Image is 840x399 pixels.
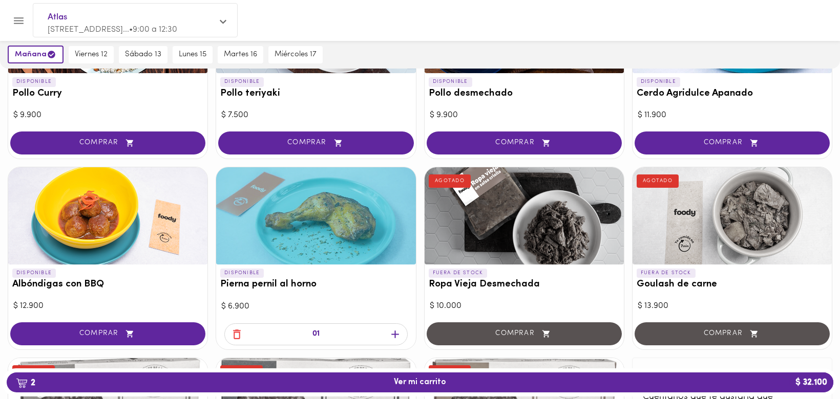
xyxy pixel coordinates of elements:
span: [STREET_ADDRESS]... • 9:00 a 12:30 [48,26,177,34]
span: COMPRAR [23,329,193,338]
p: FUERA DE STOCK [429,269,488,278]
div: Ropa Vieja Desmechada [425,167,624,264]
p: DISPONIBLE [220,269,264,278]
button: viernes 12 [69,46,114,63]
button: mañana [8,46,64,63]
span: COMPRAR [23,139,193,147]
button: miércoles 17 [268,46,323,63]
span: Atlas [48,11,213,24]
h3: Cerdo Agridulce Apanado [637,88,828,99]
div: $ 7.500 [221,109,410,121]
span: viernes 12 [75,50,108,59]
button: COMPRAR [427,131,622,154]
h3: Ropa Vieja Desmechada [429,279,620,290]
span: martes 16 [224,50,257,59]
button: COMPRAR [10,322,205,345]
div: AGOTADO [637,174,679,188]
button: Menu [6,8,31,33]
span: COMPRAR [231,139,401,147]
span: COMPRAR [439,139,609,147]
p: DISPONIBLE [12,269,56,278]
div: Pierna pernil al horno [216,167,415,264]
span: mañana [15,50,56,59]
b: 2 [10,376,41,389]
img: cart.png [16,378,28,388]
h3: Pollo teriyaki [220,88,411,99]
iframe: Messagebird Livechat Widget [781,340,830,389]
div: $ 11.900 [638,109,827,121]
div: AGOTADO [429,174,471,188]
p: DISPONIBLE [637,77,680,86]
h3: Albóndigas con BBQ [12,279,203,290]
p: DISPONIBLE [220,77,264,86]
div: AGOTADO [220,365,263,379]
div: $ 13.900 [638,300,827,312]
span: Ver mi carrito [394,378,446,387]
span: sábado 13 [125,50,161,59]
h3: Goulash de carne [637,279,828,290]
div: Albóndigas con BBQ [8,167,207,264]
span: lunes 15 [179,50,206,59]
div: $ 6.900 [221,301,410,313]
button: sábado 13 [119,46,167,63]
h3: Pierna pernil al horno [220,279,411,290]
div: $ 10.000 [430,300,619,312]
p: 01 [312,328,320,340]
div: $ 12.900 [13,300,202,312]
h3: Pollo desmechado [429,88,620,99]
p: DISPONIBLE [12,77,56,86]
button: martes 16 [218,46,263,63]
h3: Pollo Curry [12,88,203,99]
span: miércoles 17 [275,50,317,59]
p: DISPONIBLE [429,77,472,86]
button: 2Ver mi carrito$ 32.100 [7,372,833,392]
div: AGOTADO [429,365,471,379]
div: $ 9.900 [430,109,619,121]
button: COMPRAR [10,131,205,154]
span: COMPRAR [647,139,817,147]
div: Goulash de carne [633,167,832,264]
button: COMPRAR [635,131,830,154]
button: lunes 15 [173,46,213,63]
div: $ 9.900 [13,109,202,121]
div: AGOTADO [12,365,55,379]
p: FUERA DE STOCK [637,269,696,278]
button: COMPRAR [218,131,413,154]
